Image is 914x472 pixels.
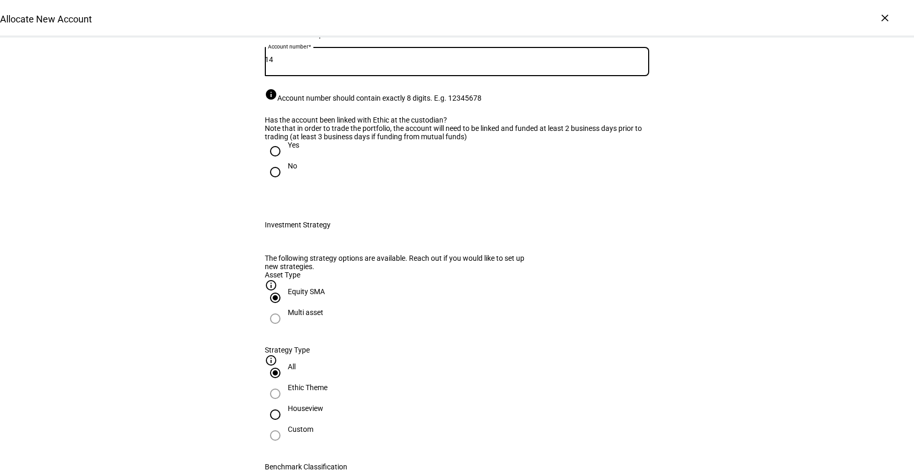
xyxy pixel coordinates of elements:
div: All [288,362,296,371]
mat-icon: info [265,88,277,101]
div: Equity SMA [288,287,325,296]
mat-icon: info_outline [265,279,277,292]
div: The following strategy options are available. Reach out if you would like to set up new strategies. [265,254,534,271]
div: Investment Strategy [265,221,331,229]
div: Houseview [288,404,323,413]
div: Has the account been linked with Ethic at the custodian? [265,116,649,124]
plt-strategy-filter-column-header: Strategy Type [265,346,649,362]
div: Note that in order to trade the portfolio, the account will need to be linked and funded at least... [265,124,649,141]
mat-icon: info_outline [265,354,277,367]
div: × [876,9,893,26]
input: Account number [265,55,649,64]
div: Strategy Type [265,346,649,354]
mat-label: Account number [268,43,308,50]
plt-strategy-filter-column-header: Asset Type [265,271,649,287]
div: Yes [288,141,299,149]
div: No [288,162,297,170]
div: Asset Type [265,271,649,279]
div: Account number should contain exactly 8 digits. E.g. 12345678 [265,88,649,102]
div: Benchmark Classification [265,463,649,471]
